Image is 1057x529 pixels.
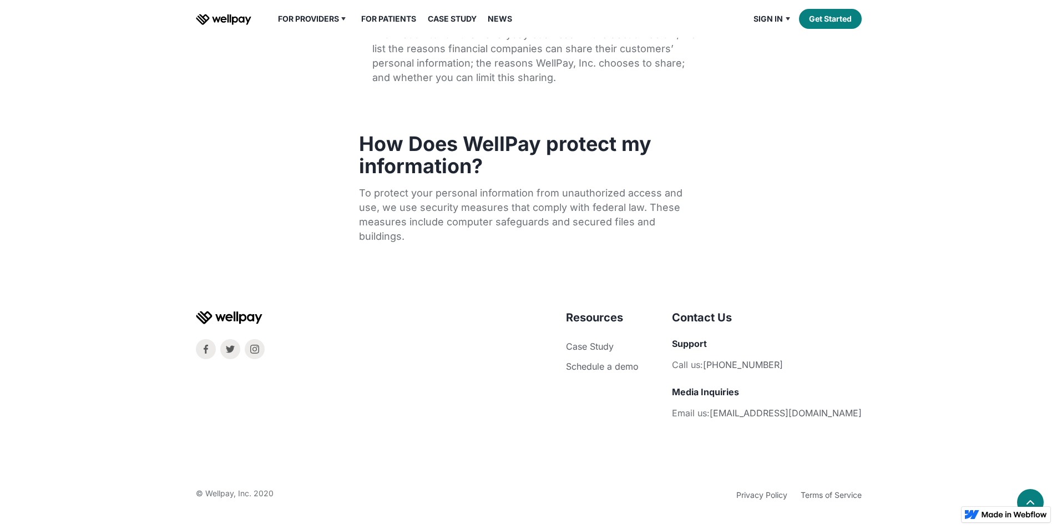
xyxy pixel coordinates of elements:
div: © Wellpay, Inc. 2020 [196,488,274,502]
a: [PHONE_NUMBER] [703,359,783,370]
li: Email us: [672,405,862,421]
a: Case Study [421,12,483,26]
div: Sign in [753,12,783,26]
h5: Media Inquiries [672,386,862,398]
h4: Resources [566,310,639,325]
a: [EMAIL_ADDRESS][DOMAIN_NAME] [710,407,862,419]
li: How : All financial companies need to share customers’ personal information to run their everyday... [372,6,699,92]
a: News [481,12,519,26]
a: Privacy Policy [736,490,787,500]
div: For Providers [271,12,355,26]
p: ‍ [359,105,699,119]
h4: Contact Us [672,310,862,325]
a: Case Study [566,341,614,352]
a: home [196,12,251,26]
h5: Support [672,338,862,350]
img: Made in Webflow [982,511,1047,518]
div: Sign in [747,12,799,26]
div: For Providers [278,12,339,26]
a: For Patients [355,12,423,26]
a: Schedule a demo [566,361,639,372]
p: To protect your personal information from unauthorized access and use, we use security measures t... [359,186,699,244]
h3: How Does WellPay protect my information? [359,133,699,177]
li: Call us: [672,356,862,373]
a: Get Started [799,9,862,29]
a: Terms of Service [801,490,862,500]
